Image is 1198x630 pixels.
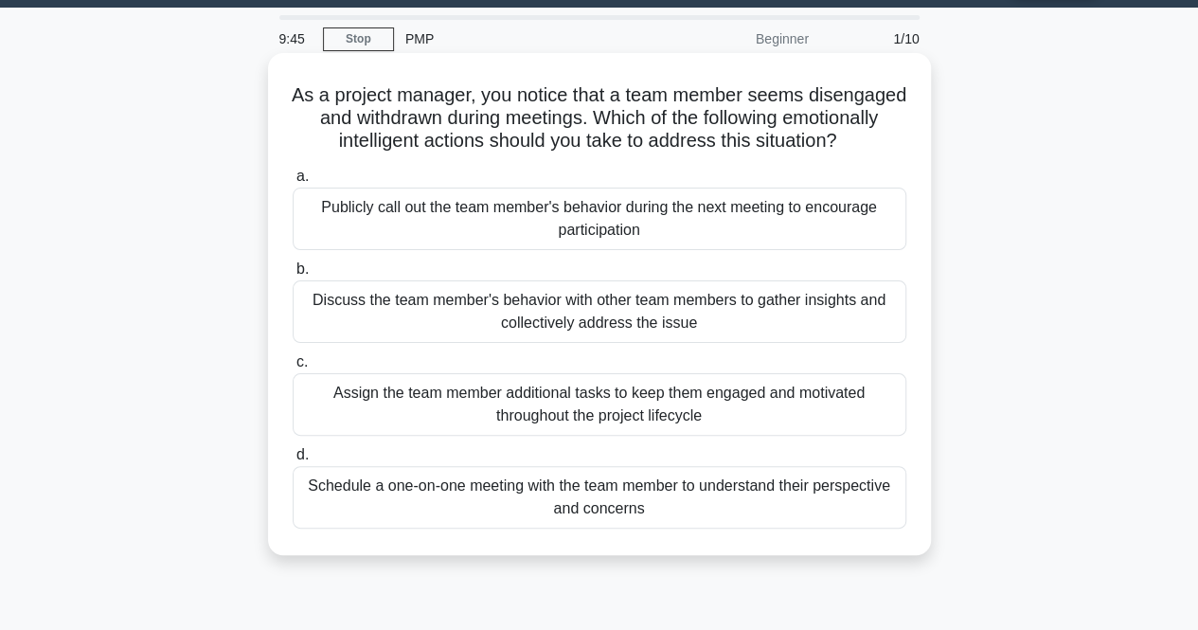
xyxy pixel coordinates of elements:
div: PMP [394,20,654,58]
a: Stop [323,27,394,51]
span: c. [296,353,308,369]
div: 9:45 [268,20,323,58]
div: 1/10 [820,20,931,58]
h5: As a project manager, you notice that a team member seems disengaged and withdrawn during meeting... [291,83,908,153]
span: a. [296,168,309,184]
div: Publicly call out the team member's behavior during the next meeting to encourage participation [293,188,906,250]
div: Beginner [654,20,820,58]
div: Discuss the team member's behavior with other team members to gather insights and collectively ad... [293,280,906,343]
div: Assign the team member additional tasks to keep them engaged and motivated throughout the project... [293,373,906,436]
span: b. [296,261,309,277]
div: Schedule a one-on-one meeting with the team member to understand their perspective and concerns [293,466,906,529]
span: d. [296,446,309,462]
